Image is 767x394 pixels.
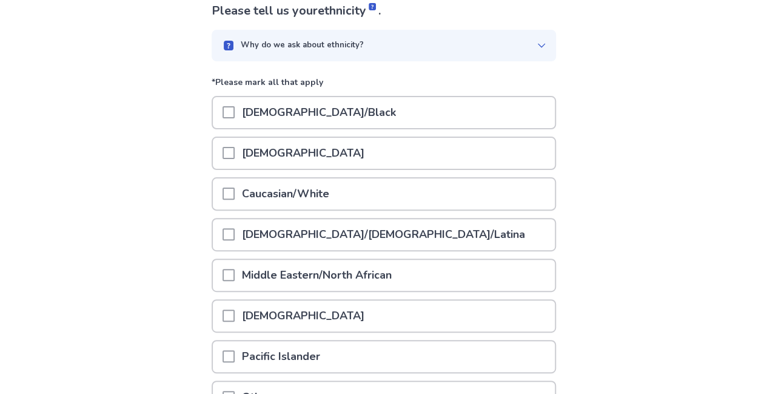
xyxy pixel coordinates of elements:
[235,260,399,291] p: Middle Eastern/North African
[235,219,532,250] p: [DEMOGRAPHIC_DATA]/[DEMOGRAPHIC_DATA]/Latina
[318,2,378,19] span: ethnicity
[235,341,327,372] p: Pacific Islander
[235,178,337,209] p: Caucasian/White
[235,301,372,331] p: [DEMOGRAPHIC_DATA]
[212,2,556,20] p: Please tell us your .
[235,138,372,169] p: [DEMOGRAPHIC_DATA]
[241,39,364,52] p: Why do we ask about ethnicity?
[235,97,403,128] p: [DEMOGRAPHIC_DATA]/Black
[212,76,556,96] p: *Please mark all that apply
